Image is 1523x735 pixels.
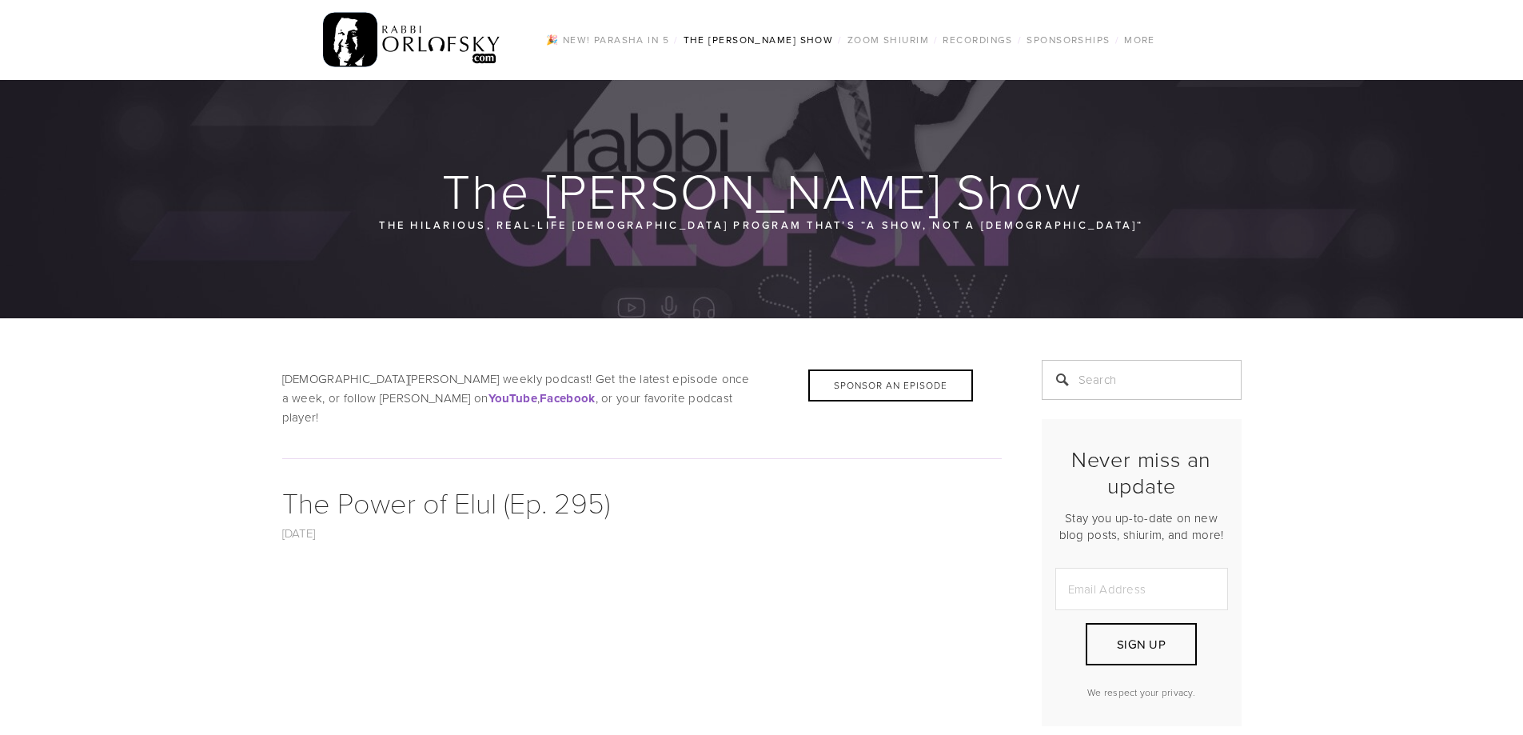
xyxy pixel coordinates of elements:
strong: Facebook [540,389,595,407]
a: More [1119,30,1160,50]
span: / [838,33,842,46]
a: Facebook [540,389,595,406]
span: / [1018,33,1022,46]
h2: Never miss an update [1055,446,1228,498]
img: RabbiOrlofsky.com [323,9,501,71]
p: We respect your privacy. [1055,685,1228,699]
button: Sign Up [1086,623,1196,665]
span: / [674,33,678,46]
h1: The [PERSON_NAME] Show [282,165,1243,216]
p: [DEMOGRAPHIC_DATA][PERSON_NAME] weekly podcast! Get the latest episode once a week, or follow [PE... [282,369,1002,427]
span: / [934,33,938,46]
p: Stay you up-to-date on new blog posts, shiurim, and more! [1055,509,1228,543]
a: 🎉 NEW! Parasha in 5 [541,30,674,50]
a: The [PERSON_NAME] Show [679,30,839,50]
a: YouTube [488,389,537,406]
a: Recordings [938,30,1017,50]
a: Sponsorships [1022,30,1114,50]
a: Zoom Shiurim [843,30,934,50]
strong: YouTube [488,389,537,407]
p: The hilarious, real-life [DEMOGRAPHIC_DATA] program that’s “a show, not a [DEMOGRAPHIC_DATA]“ [378,216,1146,234]
span: Sign Up [1117,636,1166,653]
input: Email Address [1055,568,1228,610]
div: Sponsor an Episode [808,369,973,401]
a: [DATE] [282,525,316,541]
span: / [1115,33,1119,46]
input: Search [1042,360,1242,400]
a: The Power of Elul (Ep. 295) [282,482,610,521]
